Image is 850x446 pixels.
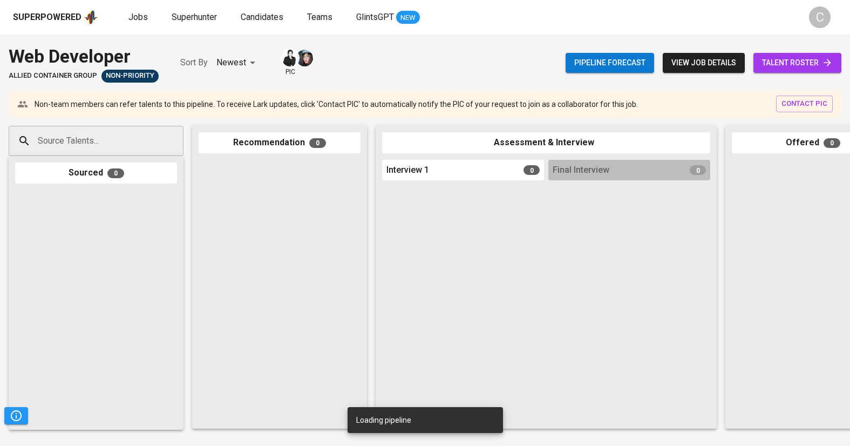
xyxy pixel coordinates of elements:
[15,163,177,184] div: Sourced
[281,49,300,77] div: pic
[309,138,326,148] span: 0
[101,70,159,83] div: Pending Client’s Feedback, Sufficient Talents in Pipeline
[523,165,540,175] span: 0
[809,6,831,28] div: C
[13,9,98,25] a: Superpoweredapp logo
[396,12,420,23] span: NEW
[9,43,159,70] div: Web Developer
[241,11,285,24] a: Candidates
[574,56,645,70] span: Pipeline forecast
[199,132,361,153] div: Recommendation
[762,56,833,70] span: talent roster
[824,138,840,148] span: 0
[172,11,219,24] a: Superhunter
[553,164,609,177] span: Final Interview
[128,11,150,24] a: Jobs
[382,132,710,153] div: Assessment & Interview
[180,56,208,69] p: Sort By
[84,9,98,25] img: app logo
[128,12,148,22] span: Jobs
[356,410,411,430] div: Loading pipeline
[101,71,159,81] span: Non-Priority
[776,96,833,112] button: contact pic
[566,53,654,73] button: Pipeline forecast
[172,12,217,22] span: Superhunter
[671,56,736,70] span: view job details
[356,12,394,22] span: GlintsGPT
[216,56,246,69] p: Newest
[307,12,332,22] span: Teams
[13,11,81,24] div: Superpowered
[663,53,745,73] button: view job details
[296,50,313,66] img: diazagista@glints.com
[386,164,429,177] span: Interview 1
[9,71,97,81] span: Allied Container Group
[35,99,638,110] p: Non-team members can refer talents to this pipeline. To receive Lark updates, click 'Contact PIC'...
[282,50,298,66] img: medwi@glints.com
[107,168,124,178] span: 0
[356,11,420,24] a: GlintsGPT NEW
[241,12,283,22] span: Candidates
[753,53,841,73] a: talent roster
[690,165,706,175] span: 0
[781,98,827,110] span: contact pic
[178,140,180,142] button: Open
[4,407,28,424] button: Pipeline Triggers
[216,53,259,73] div: Newest
[307,11,335,24] a: Teams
